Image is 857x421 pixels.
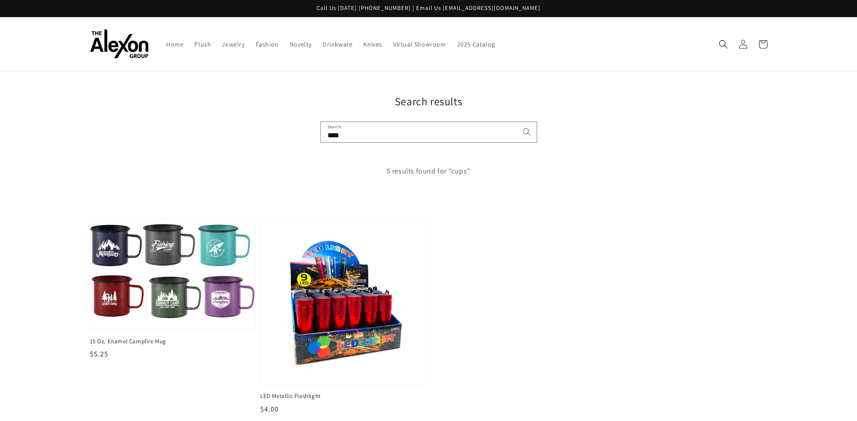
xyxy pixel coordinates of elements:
[189,35,216,54] a: Plush
[260,392,426,400] span: LED Metallic Flashlight
[713,34,733,54] summary: Search
[358,35,388,54] a: Knives
[290,40,312,48] span: Novelty
[260,404,279,414] span: $4.00
[194,40,211,48] span: Plush
[250,35,284,54] a: Fashion
[216,35,250,54] a: Jewelry
[517,122,537,142] button: Search
[363,40,382,48] span: Knives
[452,35,501,54] a: 2025 Catalog
[323,40,352,48] span: Drinkware
[90,219,256,360] a: 15 Oz. Enamel Campfire Mug 15 Oz. Enamel Campfire Mug $5.25
[284,35,317,54] a: Novelty
[90,349,108,359] span: $5.25
[317,35,358,54] a: Drinkware
[90,165,768,178] p: 5 results found for “cups”
[256,40,279,48] span: Fashion
[166,40,183,48] span: Home
[90,29,149,59] img: The Alexon Group
[90,219,256,329] img: 15 Oz. Enamel Campfire Mug
[393,40,446,48] span: Virtual Showroom
[260,219,426,415] a: LED Metallic Flashlight LED Metallic Flashlight $4.00
[90,94,768,108] h1: Search results
[388,35,452,54] a: Virtual Showroom
[457,40,495,48] span: 2025 Catalog
[261,219,426,384] img: LED Metallic Flashlight
[222,40,244,48] span: Jewelry
[90,337,256,346] span: 15 Oz. Enamel Campfire Mug
[161,35,189,54] a: Home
